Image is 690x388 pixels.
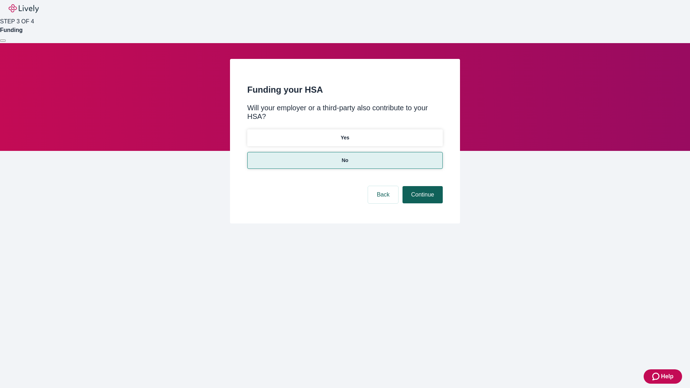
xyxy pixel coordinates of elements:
[247,83,443,96] h2: Funding your HSA
[9,4,39,13] img: Lively
[652,372,661,381] svg: Zendesk support icon
[342,157,349,164] p: No
[247,129,443,146] button: Yes
[341,134,349,142] p: Yes
[644,369,682,384] button: Zendesk support iconHelp
[247,103,443,121] div: Will your employer or a third-party also contribute to your HSA?
[247,152,443,169] button: No
[368,186,398,203] button: Back
[402,186,443,203] button: Continue
[661,372,673,381] span: Help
